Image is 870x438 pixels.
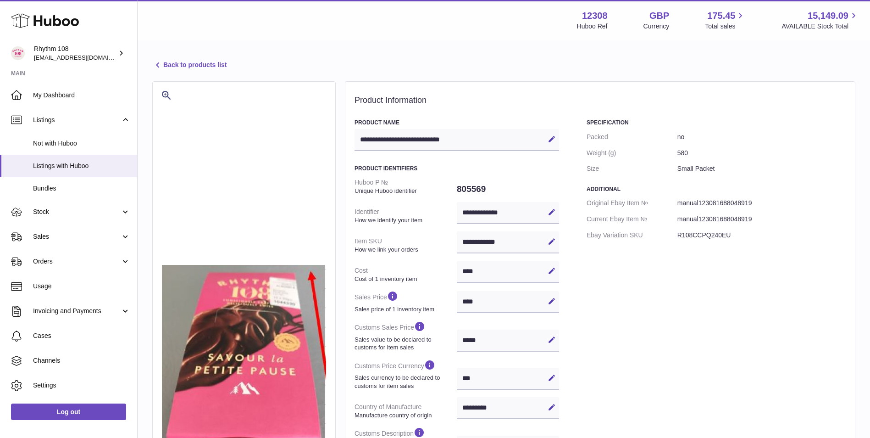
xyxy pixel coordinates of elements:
span: 175.45 [707,10,735,22]
span: 15,149.09 [808,10,848,22]
div: Huboo Ref [577,22,608,31]
dd: Small Packet [677,161,846,177]
strong: 12308 [582,10,608,22]
dt: Current Ebay Item № [587,211,677,227]
h3: Product Name [355,119,559,126]
span: Usage [33,282,130,291]
strong: GBP [649,10,669,22]
dt: Customs Price Currency [355,355,457,393]
span: Listings with Huboo [33,162,130,170]
span: [EMAIL_ADDRESS][DOMAIN_NAME] [34,54,135,61]
span: Invoicing and Payments [33,307,121,315]
strong: Sales currency to be declared to customs for item sales [355,374,454,390]
dt: Huboo P № [355,174,457,198]
strong: Sales price of 1 inventory item [355,305,454,314]
dt: Weight (g) [587,145,677,161]
a: 15,149.09 AVAILABLE Stock Total [781,10,859,31]
h3: Additional [587,185,846,193]
dt: Packed [587,129,677,145]
strong: Sales value to be declared to customs for item sales [355,336,454,352]
img: internalAdmin-12308@internal.huboo.com [11,46,25,60]
strong: Cost of 1 inventory item [355,275,454,283]
dt: Ebay Variation SKU [587,227,677,243]
h3: Product Identifiers [355,165,559,172]
div: Rhythm 108 [34,45,116,62]
span: Settings [33,381,130,390]
a: Back to products list [152,60,227,71]
h2: Product Information [355,95,846,106]
dt: Original Ebay Item № [587,195,677,211]
span: Orders [33,257,121,266]
dt: Sales Price [355,286,457,317]
h3: Specification [587,119,846,126]
dt: Identifier [355,204,457,228]
span: AVAILABLE Stock Total [781,22,859,31]
strong: Unique Huboo identifier [355,187,454,195]
span: Channels [33,356,130,365]
span: Listings [33,116,121,124]
strong: How we link your orders [355,246,454,254]
dt: Cost [355,263,457,286]
span: Not with Huboo [33,139,130,148]
dd: R108CCPQ240EU [677,227,846,243]
span: Sales [33,232,121,241]
dt: Item SKU [355,233,457,257]
dd: no [677,129,846,145]
span: Stock [33,208,121,216]
a: Log out [11,404,126,420]
a: 175.45 Total sales [705,10,746,31]
strong: How we identify your item [355,216,454,225]
dd: manual123081688048919 [677,195,846,211]
span: Total sales [705,22,746,31]
dt: Customs Sales Price [355,317,457,355]
span: Cases [33,331,130,340]
span: Bundles [33,184,130,193]
span: My Dashboard [33,91,130,100]
strong: Manufacture country of origin [355,411,454,420]
dd: 805569 [457,180,559,199]
dt: Size [587,161,677,177]
div: Currency [643,22,670,31]
dd: 580 [677,145,846,161]
dt: Country of Manufacture [355,399,457,423]
dd: manual123081688048919 [677,211,846,227]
